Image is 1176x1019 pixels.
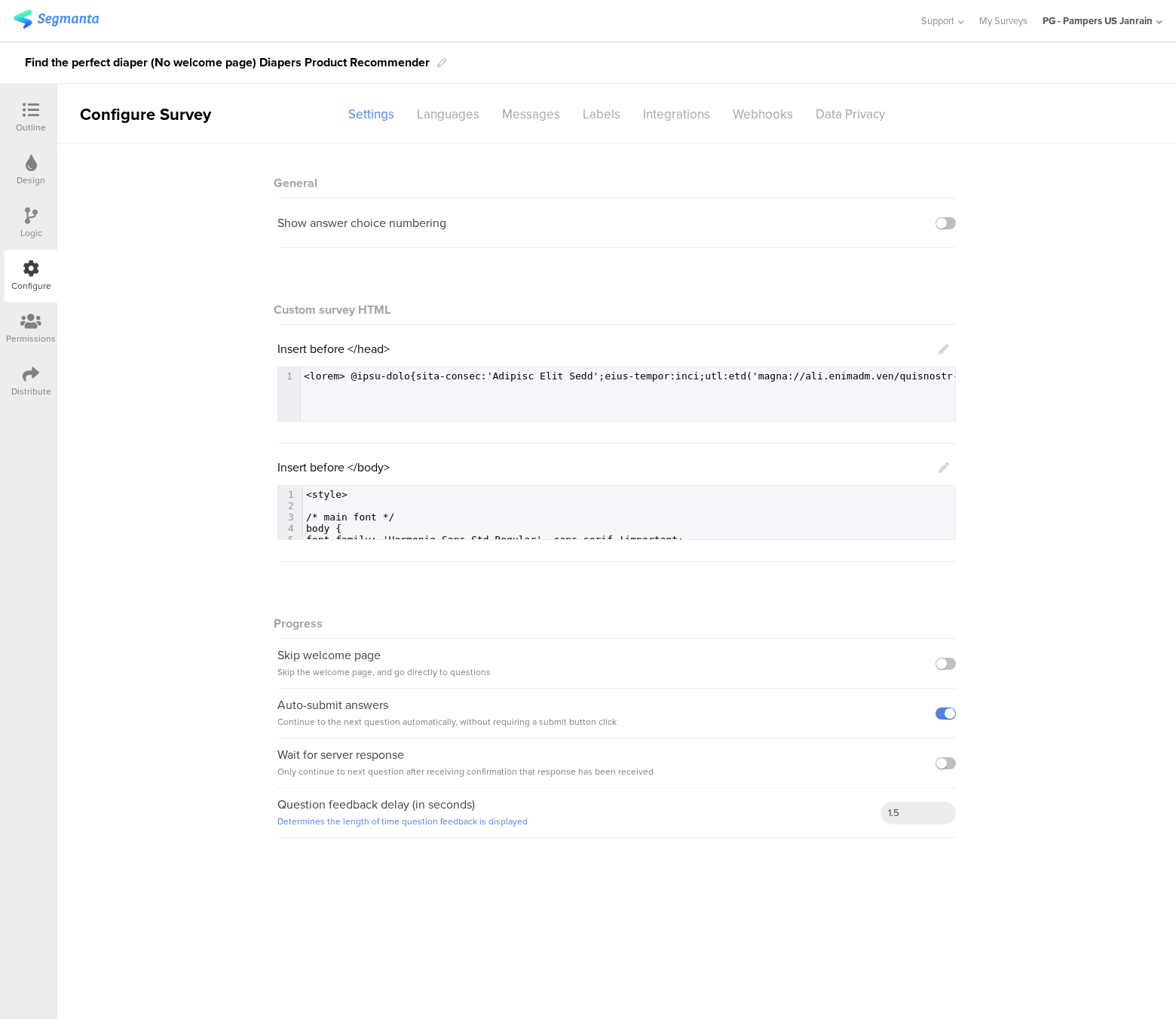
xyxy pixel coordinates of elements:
span: font-family: 'Harmonia Sans Std Regular', sans-serif !important; [306,534,684,545]
div: 4 [278,523,302,534]
div: Show answer choice numbering [277,215,446,231]
div: Languages [406,101,491,127]
span: <style> [306,489,348,500]
span: Insert before </head> [277,340,390,358]
a: Determines the length of time question feedback is displayed [277,815,528,828]
div: Question feedback delay (in seconds) [277,796,528,830]
div: Configure [11,279,51,293]
span: body { [306,523,341,534]
div: General [277,159,956,198]
span: Continue to the next question automatically, without requiring a submit button click [277,715,617,729]
div: Data Privacy [804,101,896,127]
div: 3 [278,511,302,523]
div: Webhooks [721,101,804,127]
div: Custom survey HTML [277,301,956,318]
span: Support [921,14,954,28]
span: Insert before </body> [277,459,390,476]
img: segmanta logo [14,10,99,29]
div: Distribute [11,385,51,398]
div: 2 [278,500,302,511]
div: Design [17,173,45,187]
div: Settings [337,101,406,127]
div: 5 [278,534,302,545]
span: /* main font */ [306,511,395,523]
div: Skip welcome page [277,647,491,680]
div: Find the perfect diaper (No welcome page) Diapers Product Recommender [25,51,430,75]
span: Only continue to next question after receiving confirmation that response has been received [277,765,654,778]
div: Progress [277,600,956,639]
span: Skip the welcome page, and go directly to questions [277,665,491,679]
div: 1 [278,370,299,382]
div: Labels [571,101,632,127]
div: Permissions [6,332,56,345]
div: Auto-submit answers [277,697,617,730]
div: Outline [16,121,46,134]
div: Wait for server response [277,747,654,780]
div: Integrations [632,101,721,127]
div: 1 [278,489,302,500]
div: Logic [20,226,42,240]
div: Configure Survey [57,102,231,127]
div: Messages [491,101,571,127]
div: PG - Pampers US Janrain [1043,14,1153,28]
